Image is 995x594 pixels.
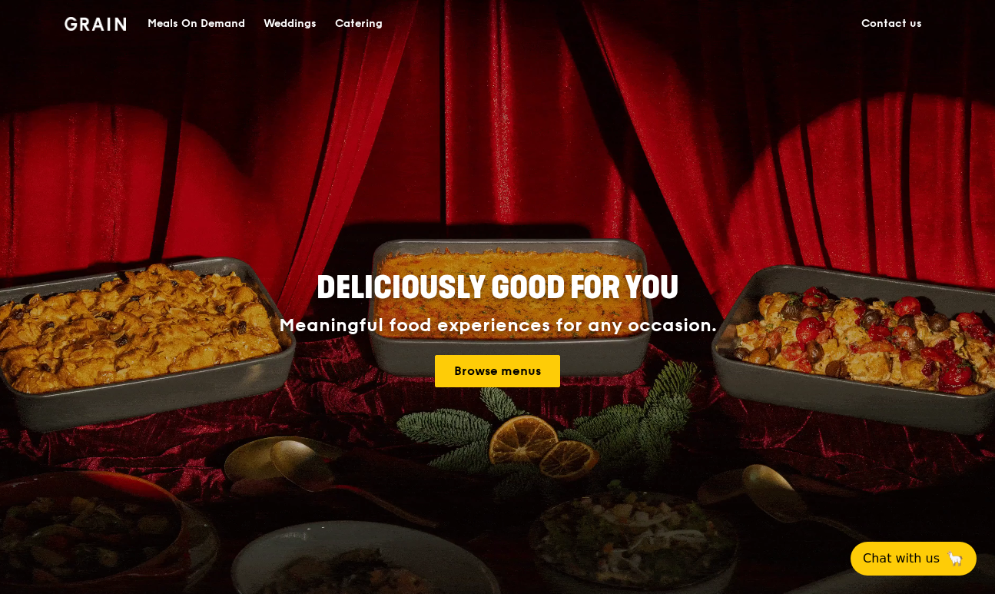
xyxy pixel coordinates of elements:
div: Weddings [264,1,317,47]
button: Chat with us🦙 [851,542,977,576]
div: Meals On Demand [148,1,245,47]
div: Catering [335,1,383,47]
a: Weddings [254,1,326,47]
span: 🦙 [946,549,964,568]
span: Chat with us [863,549,940,568]
a: Contact us [852,1,931,47]
a: Catering [326,1,392,47]
a: Browse menus [435,355,560,387]
img: Grain [65,17,127,31]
